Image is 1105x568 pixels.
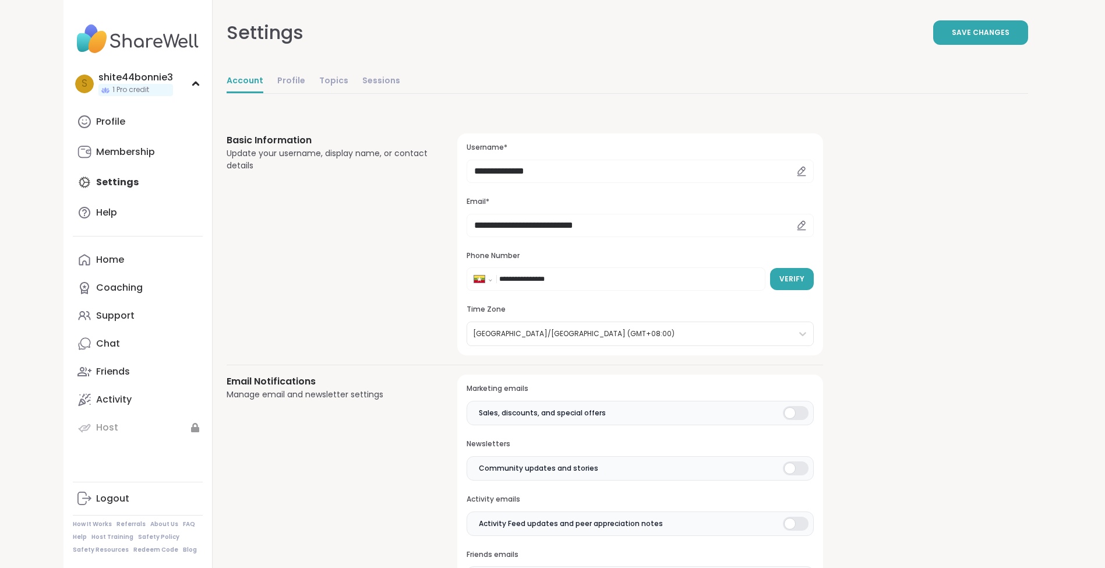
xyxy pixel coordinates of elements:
[479,408,606,418] span: Sales, discounts, and special offers
[933,20,1028,45] button: Save Changes
[770,268,814,290] button: Verify
[96,421,118,434] div: Host
[467,384,813,394] h3: Marketing emails
[96,309,135,322] div: Support
[96,393,132,406] div: Activity
[467,495,813,505] h3: Activity emails
[479,463,598,474] span: Community updates and stories
[319,70,348,93] a: Topics
[479,518,663,529] span: Activity Feed updates and peer appreciation notes
[227,375,430,389] h3: Email Notifications
[73,533,87,541] a: Help
[227,147,430,172] div: Update your username, display name, or contact details
[467,197,813,207] h3: Email*
[467,251,813,261] h3: Phone Number
[952,27,1009,38] span: Save Changes
[73,330,203,358] a: Chat
[73,520,112,528] a: How It Works
[73,246,203,274] a: Home
[96,337,120,350] div: Chat
[150,520,178,528] a: About Us
[73,199,203,227] a: Help
[138,533,179,541] a: Safety Policy
[73,302,203,330] a: Support
[183,520,195,528] a: FAQ
[116,520,146,528] a: Referrals
[73,138,203,166] a: Membership
[467,439,813,449] h3: Newsletters
[73,274,203,302] a: Coaching
[98,71,173,84] div: shite44bonnie3
[96,206,117,219] div: Help
[73,19,203,59] img: ShareWell Nav Logo
[227,19,303,47] div: Settings
[73,108,203,136] a: Profile
[362,70,400,93] a: Sessions
[73,414,203,442] a: Host
[467,305,813,315] h3: Time Zone
[112,85,149,95] span: 1 Pro credit
[96,253,124,266] div: Home
[73,358,203,386] a: Friends
[73,386,203,414] a: Activity
[82,76,87,91] span: s
[779,274,804,284] span: Verify
[183,546,197,554] a: Blog
[227,389,430,401] div: Manage email and newsletter settings
[467,550,813,560] h3: Friends emails
[96,365,130,378] div: Friends
[91,533,133,541] a: Host Training
[96,146,155,158] div: Membership
[96,115,125,128] div: Profile
[96,492,129,505] div: Logout
[227,133,430,147] h3: Basic Information
[96,281,143,294] div: Coaching
[73,546,129,554] a: Safety Resources
[73,485,203,513] a: Logout
[467,143,813,153] h3: Username*
[227,70,263,93] a: Account
[133,546,178,554] a: Redeem Code
[277,70,305,93] a: Profile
